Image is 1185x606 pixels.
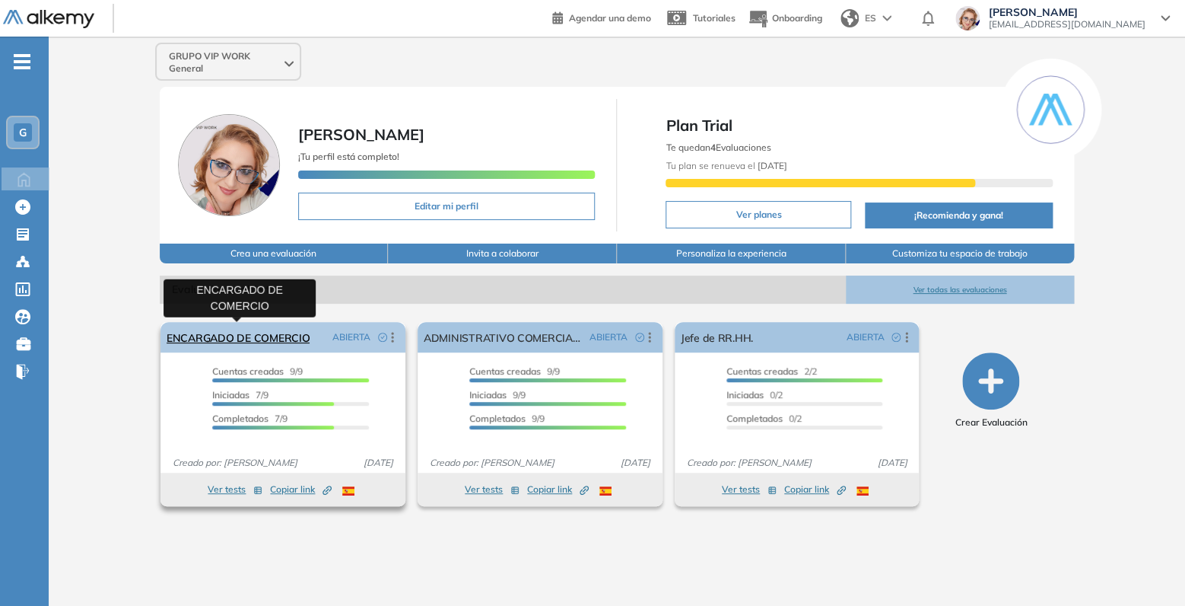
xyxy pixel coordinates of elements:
span: [PERSON_NAME] [298,125,424,144]
span: Crear Evaluación [955,416,1027,429]
span: Plan Trial [666,114,1053,137]
button: Personaliza la experiencia [617,244,846,263]
img: arrow [882,15,891,21]
iframe: Chat Widget [1109,533,1185,606]
img: ESP [599,486,612,496]
a: ENCARGADO DE COMERCIO [167,322,310,352]
button: Copiar link [527,480,589,499]
span: 7/9 [212,389,268,400]
button: Crea una evaluación [160,244,389,263]
span: Creado por: [PERSON_NAME] [424,456,561,470]
img: ESP [342,486,354,496]
i: - [14,60,30,63]
img: Foto de perfil [178,114,280,216]
a: Agendar una demo [552,8,651,26]
span: [PERSON_NAME] [989,6,1145,18]
button: Customiza tu espacio de trabajo [846,244,1075,263]
div: ENCARGADO DE COMERCIO [164,279,316,317]
span: Tutoriales [693,12,735,24]
span: GRUPO VIP WORK General [169,50,281,75]
div: Widget de chat [1109,533,1185,606]
span: Completados [212,413,268,424]
span: check-circle [378,333,387,342]
span: 9/9 [469,413,545,424]
span: 7/9 [212,413,288,424]
button: Invita a colaborar [388,244,617,263]
b: 4 [710,142,715,153]
span: Completados [469,413,526,424]
span: 9/9 [212,365,303,377]
button: Onboarding [748,2,822,35]
span: Onboarding [772,12,822,24]
button: ¡Recomienda y gana! [865,203,1053,228]
span: check-circle [635,333,644,342]
span: ABIERTA [846,330,884,344]
button: Copiar link [784,480,846,499]
span: [EMAIL_ADDRESS][DOMAIN_NAME] [989,18,1145,30]
button: Ver planes [666,201,851,228]
button: Ver todas las evaluaciones [846,276,1075,304]
span: ES [865,11,876,25]
a: ADMINISTRATIVO COMERCIAL IGUAZÚ [424,322,583,352]
button: Ver tests [722,480,777,499]
button: Ver tests [208,480,262,499]
span: Iniciadas [212,389,249,400]
img: ESP [856,486,869,496]
span: Tu plan se renueva el [666,160,786,171]
span: Cuentas creadas [212,365,284,377]
span: [DATE] [871,456,913,470]
span: [DATE] [357,456,399,470]
span: Copiar link [270,483,332,496]
img: Logo [3,10,94,29]
span: Iniciadas [726,389,764,400]
span: Cuentas creadas [469,365,541,377]
button: Copiar link [270,480,332,499]
span: Copiar link [784,483,846,496]
span: Te quedan Evaluaciones [666,142,770,153]
span: ¡Tu perfil está completo! [298,151,399,162]
span: Completados [726,413,783,424]
img: world [840,9,859,27]
button: Crear Evaluación [955,352,1027,429]
span: 9/9 [469,365,560,377]
span: [DATE] [615,456,656,470]
span: check-circle [891,333,901,342]
span: Copiar link [527,483,589,496]
b: [DATE] [755,160,786,171]
button: Editar mi perfil [298,193,596,220]
span: 0/2 [726,413,802,424]
span: Creado por: [PERSON_NAME] [167,456,303,470]
span: 0/2 [726,389,783,400]
span: G [19,126,27,139]
span: 2/2 [726,365,817,377]
span: Cuentas creadas [726,365,798,377]
span: ABIERTA [589,330,627,344]
button: Ver tests [465,480,519,499]
span: Iniciadas [469,389,507,400]
span: ABIERTA [332,330,370,344]
span: Evaluaciones abiertas [160,276,846,304]
a: Jefe de RR.HH. [681,322,753,352]
span: Creado por: [PERSON_NAME] [681,456,818,470]
span: Agendar una demo [569,12,651,24]
span: 9/9 [469,389,526,400]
